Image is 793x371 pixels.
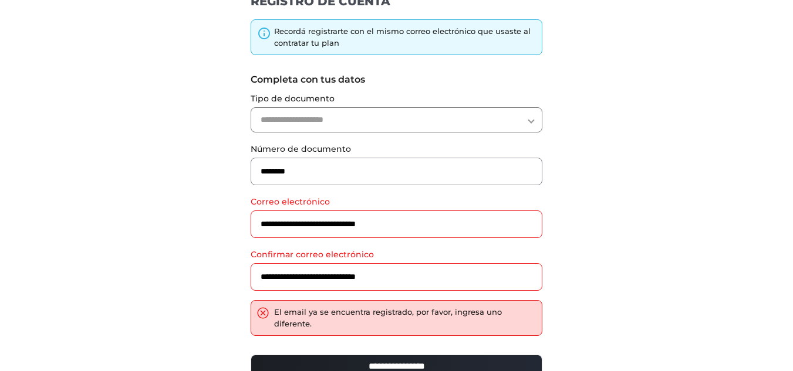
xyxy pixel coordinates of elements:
[251,93,542,105] label: Tipo de documento
[251,249,542,261] label: Confirmar correo electrónico
[251,73,542,87] label: Completa con tus datos
[251,143,542,155] label: Número de documento
[251,196,542,208] label: Correo electrónico
[274,307,536,329] div: El email ya se encuentra registrado, por favor, ingresa uno diferente.
[274,26,536,49] div: Recordá registrarte con el mismo correo electrónico que usaste al contratar tu plan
